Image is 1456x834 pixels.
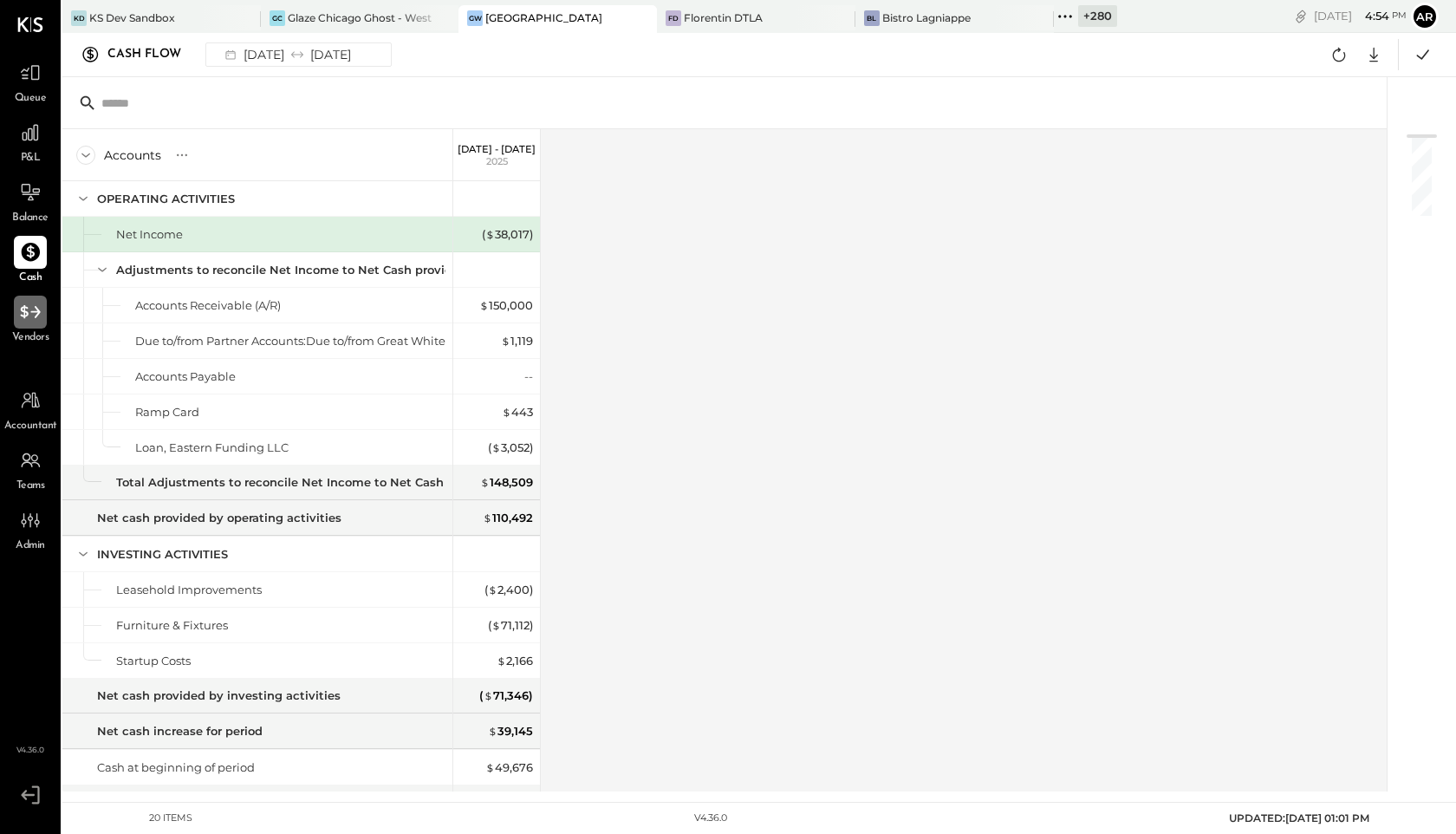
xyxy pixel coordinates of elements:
[97,546,228,563] div: INVESTING ACTIVITIES
[1229,811,1369,824] span: UPDATED: [DATE] 01:01 PM
[484,688,493,702] span: $
[4,419,57,434] span: Accountant
[1,384,60,434] a: Accountant
[71,10,87,26] div: KD
[116,262,553,278] div: Adjustments to reconcile Net Income to Net Cash provided by operations:
[21,151,41,166] span: P&L
[480,474,533,491] div: 148,509
[270,10,285,26] div: GC
[1,116,60,166] a: P&L
[488,724,497,738] span: $
[97,191,235,207] div: OPERATING ACTIVITIES
[497,654,506,668] span: $
[497,653,533,669] div: 2,166
[288,10,433,25] div: Glaze Chicago Ghost - West River Rice LLC
[135,368,236,385] div: Accounts Payable
[684,10,763,25] div: Florentin DTLA
[666,10,681,26] div: FD
[491,618,501,632] span: $
[488,583,497,596] span: $
[116,653,191,669] div: Startup Costs
[488,617,533,634] div: ( 71,112 )
[15,91,47,107] span: Queue
[205,42,392,67] button: [DATE][DATE]
[484,582,533,598] div: ( 2,400 )
[97,759,255,776] div: Cash at beginning of period
[483,510,533,526] div: 110,492
[524,368,533,385] div: --
[479,297,533,314] div: 150,000
[116,226,183,243] div: Net Income
[89,10,175,25] div: KS Dev Sandbox
[1078,5,1117,27] div: + 280
[458,143,536,155] p: [DATE] - [DATE]
[482,226,533,243] div: ( 38,017 )
[488,723,533,740] div: 39,145
[116,474,585,491] div: Total Adjustments to reconcile Net Income to Net Cash provided by operations:
[135,333,500,349] div: Due to/from Partner Accounts:Due to/from Great White Holdings
[12,211,49,226] span: Balance
[485,227,495,241] span: $
[1,176,60,226] a: Balance
[485,760,495,774] span: $
[149,811,192,825] div: 20 items
[1292,7,1310,25] div: copy link
[104,147,161,164] div: Accounts
[483,511,492,525] span: $
[501,333,533,349] div: 1,119
[694,811,727,825] div: v 4.36.0
[479,298,489,312] span: $
[882,10,971,25] div: Bistro Lagniappe
[479,687,533,704] div: ( 71,346 )
[16,479,45,494] span: Teams
[215,43,358,66] div: [DATE] [DATE]
[502,405,511,419] span: $
[1411,3,1439,30] button: Ar
[488,440,533,456] div: ( 3,052 )
[97,510,341,526] div: Net cash provided by operating activities
[97,723,263,740] div: Net cash increase for period
[1314,8,1407,24] div: [DATE]
[12,330,49,346] span: Vendors
[135,440,289,456] div: Loan, Eastern Funding LLC
[116,617,228,634] div: Furniture & Fixtures
[486,155,508,167] span: 2025
[1,504,60,554] a: Admin
[864,10,880,26] div: BL
[1,296,60,346] a: Vendors
[1,444,60,494] a: Teams
[107,41,198,68] div: Cash Flow
[97,687,341,704] div: Net cash provided by investing activities
[485,10,602,25] div: [GEOGRAPHIC_DATA]
[502,404,533,420] div: 443
[116,582,262,598] div: Leasehold Improvements
[1,56,60,107] a: Queue
[135,297,281,314] div: Accounts Receivable (A/R)
[501,334,510,348] span: $
[16,538,45,554] span: Admin
[135,404,199,420] div: Ramp Card
[480,475,490,489] span: $
[491,440,501,454] span: $
[467,10,483,26] div: GW
[485,759,533,776] div: 49,676
[1,236,60,286] a: Cash
[19,270,42,286] span: Cash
